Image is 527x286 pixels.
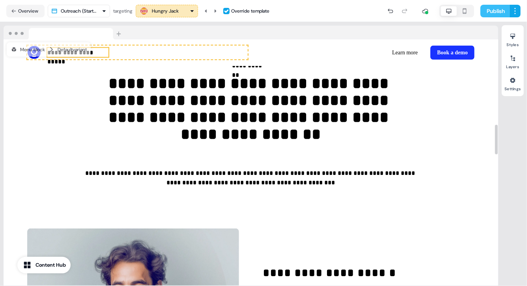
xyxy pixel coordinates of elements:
[4,26,125,40] img: Browser topbar
[61,7,99,15] div: Outreach (Starter)
[17,257,71,273] button: Content Hub
[502,30,524,47] button: Styles
[58,46,87,54] div: Default variant
[36,261,66,269] div: Content Hub
[502,74,524,91] button: Settings
[386,46,424,60] button: Learn more
[430,46,475,60] button: Book a demo
[231,7,269,15] div: Override template
[502,52,524,69] button: Layers
[113,7,133,15] div: targeting
[254,46,475,60] div: Learn moreBook a demo
[480,5,510,17] button: Publish
[136,5,198,17] button: Hungry Jack
[11,46,45,54] div: Menu block
[152,7,179,15] div: Hungry Jack
[6,5,45,17] button: Overview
